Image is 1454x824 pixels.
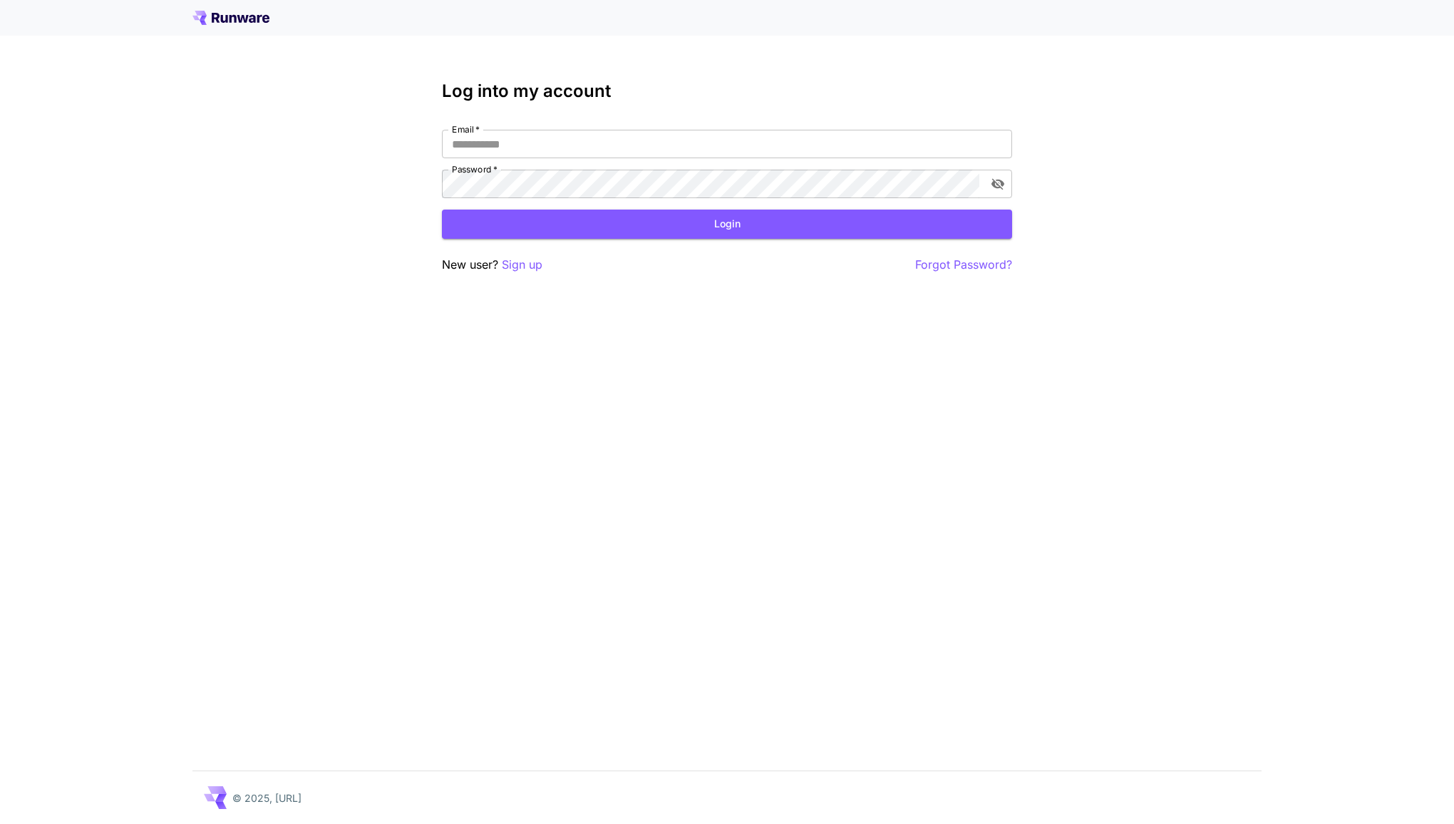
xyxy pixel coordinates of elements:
[442,210,1012,239] button: Login
[915,256,1012,274] button: Forgot Password?
[502,256,542,274] button: Sign up
[452,123,480,135] label: Email
[442,256,542,274] p: New user?
[442,81,1012,101] h3: Log into my account
[232,790,301,805] p: © 2025, [URL]
[985,171,1011,197] button: toggle password visibility
[452,163,497,175] label: Password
